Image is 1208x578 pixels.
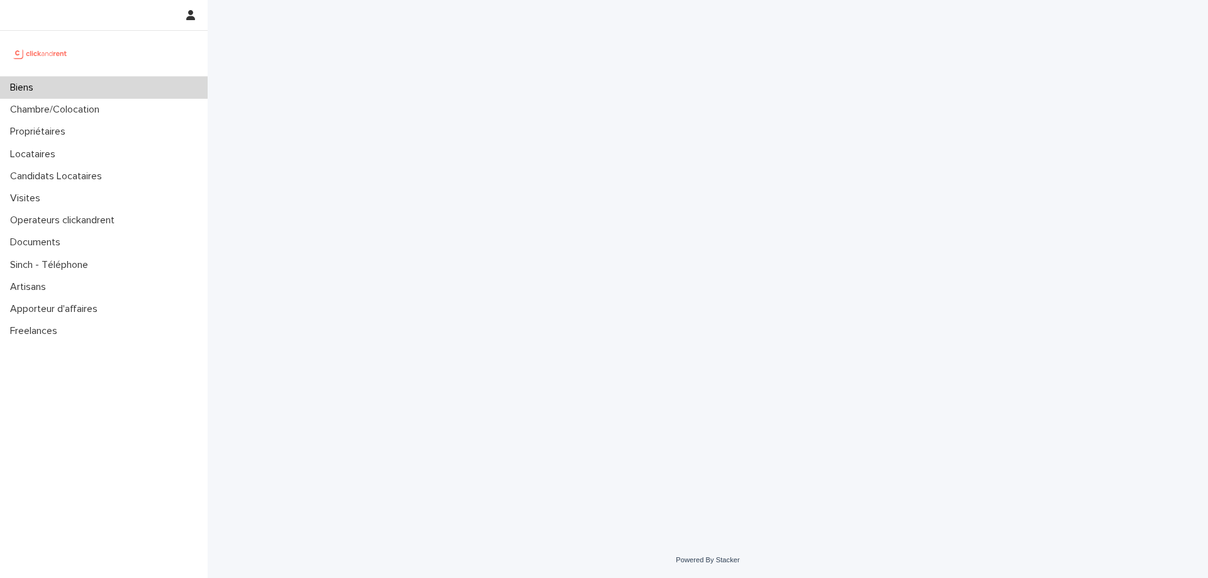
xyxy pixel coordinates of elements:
p: Freelances [5,325,67,337]
p: Operateurs clickandrent [5,214,125,226]
p: Sinch - Téléphone [5,259,98,271]
p: Biens [5,82,43,94]
p: Locataires [5,148,65,160]
p: Propriétaires [5,126,75,138]
img: UCB0brd3T0yccxBKYDjQ [10,41,71,66]
p: Candidats Locataires [5,170,112,182]
p: Apporteur d'affaires [5,303,108,315]
p: Artisans [5,281,56,293]
a: Powered By Stacker [676,556,739,564]
p: Visites [5,192,50,204]
p: Chambre/Colocation [5,104,109,116]
p: Documents [5,236,70,248]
